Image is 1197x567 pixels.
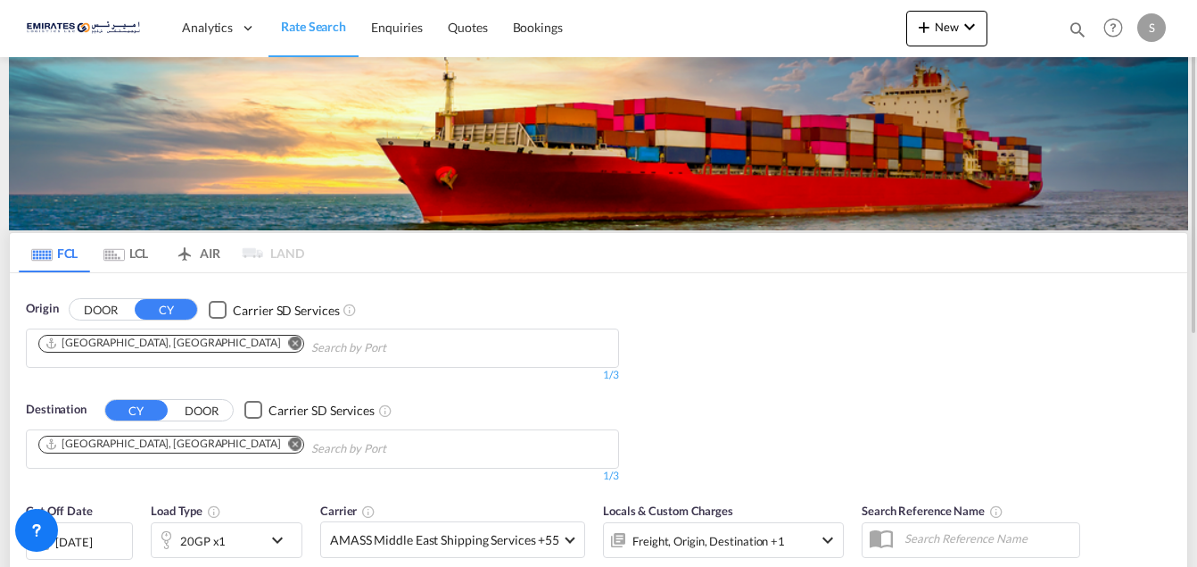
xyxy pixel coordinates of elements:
[27,8,147,48] img: c67187802a5a11ec94275b5db69a26e6.png
[603,522,844,558] div: Freight Origin Destination Factory Stuffingicon-chevron-down
[36,329,488,363] md-chips-wrap: Chips container. Use arrow keys to select chips.
[1137,13,1166,42] div: S
[267,529,297,551] md-icon: icon-chevron-down
[207,504,221,519] md-icon: icon-information-outline
[26,368,619,383] div: 1/3
[906,11,987,46] button: icon-plus 400-fgNewicon-chevron-down
[632,529,785,554] div: Freight Origin Destination Factory Stuffing
[862,504,1003,518] span: Search Reference Name
[26,522,133,560] div: [DATE]
[170,400,233,421] button: DOOR
[268,402,375,420] div: Carrier SD Services
[135,299,197,320] button: CY
[603,504,733,518] span: Locals & Custom Charges
[448,20,487,35] span: Quotes
[378,404,392,418] md-icon: Unchecked: Search for CY (Container Yard) services for all selected carriers.Checked : Search for...
[281,19,346,34] span: Rate Search
[1068,20,1087,39] md-icon: icon-magnify
[161,233,233,272] md-tab-item: AIR
[1098,13,1137,45] div: Help
[311,435,481,463] input: Chips input.
[174,243,195,256] md-icon: icon-airplane
[90,233,161,272] md-tab-item: LCL
[70,299,132,320] button: DOOR
[26,401,87,419] span: Destination
[959,16,980,38] md-icon: icon-chevron-down
[989,504,1003,519] md-icon: Your search will be saved by the below given name
[151,504,221,518] span: Load Type
[1098,13,1128,43] span: Help
[26,504,93,518] span: Cut Off Date
[9,57,1188,230] img: LCL+%26+FCL+BACKGROUND.png
[371,20,423,35] span: Enquiries
[182,19,233,37] span: Analytics
[55,534,92,550] div: [DATE]
[26,300,58,318] span: Origin
[209,300,339,319] md-checkbox: Checkbox No Ink
[361,504,376,519] md-icon: The selected Trucker/Carrierwill be displayed in the rate results If the rates are from another f...
[311,334,481,363] input: Chips input.
[896,525,1079,552] input: Search Reference Name
[913,20,980,34] span: New
[26,469,619,484] div: 1/3
[36,430,488,463] md-chips-wrap: Chips container. Use arrow keys to select chips.
[277,437,303,454] button: Remove
[45,336,284,351] div: Press delete to remove this chip.
[343,303,357,317] md-icon: Unchecked: Search for CY (Container Yard) services for all selected carriers.Checked : Search for...
[913,16,935,38] md-icon: icon-plus 400-fg
[320,504,376,518] span: Carrier
[151,522,302,558] div: 20GP x1icon-chevron-down
[19,233,304,272] md-pagination-wrapper: Use the left and right arrow keys to navigate between tabs
[45,437,284,452] div: Press delete to remove this chip.
[45,437,280,452] div: Shanghai, CNSHA
[277,336,303,354] button: Remove
[45,336,280,351] div: Jebel Ali, AEJEA
[233,302,339,320] div: Carrier SD Services
[105,400,168,421] button: CY
[817,529,838,551] md-icon: icon-chevron-down
[244,401,375,420] md-checkbox: Checkbox No Ink
[330,531,559,549] span: AMASS Middle East Shipping Services +55
[180,529,226,554] div: 20GP x1
[513,20,563,35] span: Bookings
[1068,20,1087,46] div: icon-magnify
[19,233,90,272] md-tab-item: FCL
